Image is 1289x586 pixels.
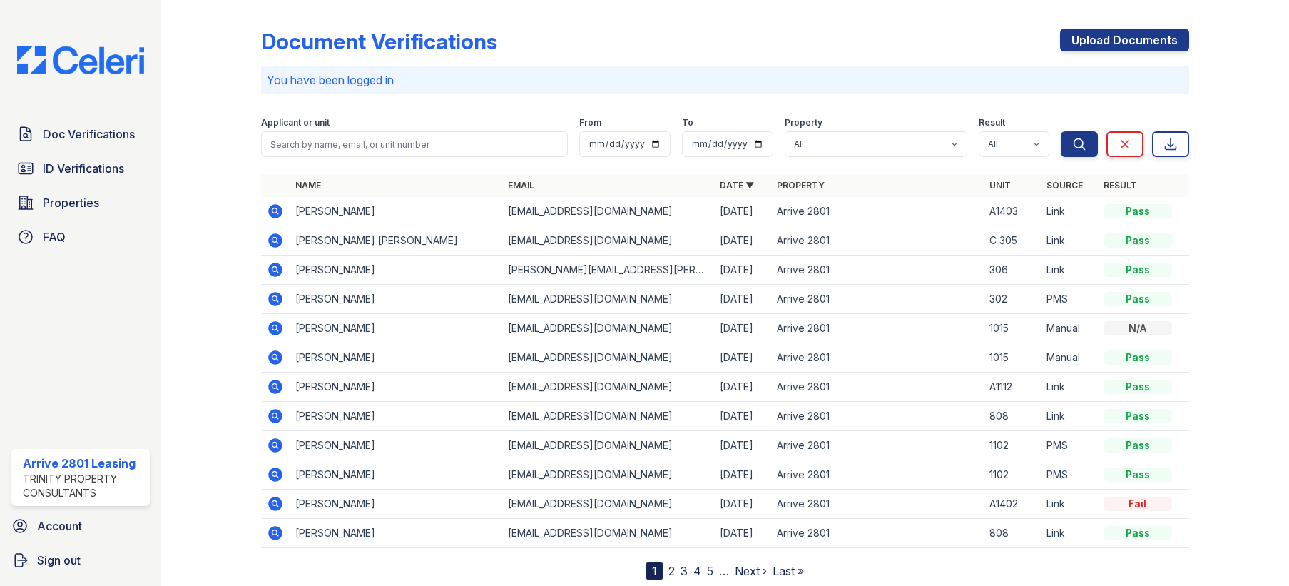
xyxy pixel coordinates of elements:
[6,512,156,540] a: Account
[1041,343,1098,373] td: Manual
[1041,431,1098,460] td: PMS
[11,223,150,251] a: FAQ
[502,343,714,373] td: [EMAIL_ADDRESS][DOMAIN_NAME]
[714,197,771,226] td: [DATE]
[502,314,714,343] td: [EMAIL_ADDRESS][DOMAIN_NAME]
[771,402,983,431] td: Arrive 2801
[1041,226,1098,256] td: Link
[502,373,714,402] td: [EMAIL_ADDRESS][DOMAIN_NAME]
[1041,519,1098,548] td: Link
[290,460,501,490] td: [PERSON_NAME]
[1104,233,1172,248] div: Pass
[1041,460,1098,490] td: PMS
[979,117,1005,128] label: Result
[1104,350,1172,365] div: Pass
[714,226,771,256] td: [DATE]
[771,285,983,314] td: Arrive 2801
[984,460,1041,490] td: 1102
[984,285,1041,314] td: 302
[502,519,714,548] td: [EMAIL_ADDRESS][DOMAIN_NAME]
[989,180,1011,191] a: Unit
[1060,29,1189,51] a: Upload Documents
[1104,321,1172,335] div: N/A
[579,117,601,128] label: From
[984,226,1041,256] td: C 305
[1104,204,1172,218] div: Pass
[1104,526,1172,540] div: Pass
[1041,285,1098,314] td: PMS
[714,460,771,490] td: [DATE]
[502,285,714,314] td: [EMAIL_ADDRESS][DOMAIN_NAME]
[1104,380,1172,394] div: Pass
[1104,497,1172,511] div: Fail
[37,552,81,569] span: Sign out
[6,546,156,575] button: Sign out
[502,226,714,256] td: [EMAIL_ADDRESS][DOMAIN_NAME]
[719,562,729,580] span: …
[290,285,501,314] td: [PERSON_NAME]
[714,519,771,548] td: [DATE]
[290,373,501,402] td: [PERSON_NAME]
[261,131,567,157] input: Search by name, email, or unit number
[290,256,501,285] td: [PERSON_NAME]
[714,402,771,431] td: [DATE]
[1104,468,1172,482] div: Pass
[290,519,501,548] td: [PERSON_NAME]
[43,194,99,211] span: Properties
[1104,180,1137,191] a: Result
[1041,256,1098,285] td: Link
[771,431,983,460] td: Arrive 2801
[777,180,825,191] a: Property
[1041,373,1098,402] td: Link
[771,343,983,373] td: Arrive 2801
[508,180,534,191] a: Email
[261,117,330,128] label: Applicant or unit
[502,431,714,460] td: [EMAIL_ADDRESS][DOMAIN_NAME]
[267,71,1183,89] p: You have been logged in
[290,343,501,373] td: [PERSON_NAME]
[714,314,771,343] td: [DATE]
[714,256,771,285] td: [DATE]
[290,490,501,519] td: [PERSON_NAME]
[23,472,144,500] div: Trinity Property Consultants
[771,197,983,226] td: Arrive 2801
[984,373,1041,402] td: A1112
[771,226,983,256] td: Arrive 2801
[1104,263,1172,277] div: Pass
[984,314,1041,343] td: 1015
[1046,180,1083,191] a: Source
[502,256,714,285] td: [PERSON_NAME][EMAIL_ADDRESS][PERSON_NAME][DOMAIN_NAME]
[771,256,983,285] td: Arrive 2801
[682,117,693,128] label: To
[735,564,767,578] a: Next ›
[771,460,983,490] td: Arrive 2801
[1104,438,1172,453] div: Pass
[773,564,804,578] a: Last »
[290,402,501,431] td: [PERSON_NAME]
[714,373,771,402] td: [DATE]
[1041,402,1098,431] td: Link
[984,402,1041,431] td: 808
[714,285,771,314] td: [DATE]
[714,490,771,519] td: [DATE]
[502,402,714,431] td: [EMAIL_ADDRESS][DOMAIN_NAME]
[290,314,501,343] td: [PERSON_NAME]
[984,490,1041,519] td: A1402
[984,343,1041,373] td: 1015
[502,197,714,226] td: [EMAIL_ADDRESS][DOMAIN_NAME]
[771,519,983,548] td: Arrive 2801
[295,180,321,191] a: Name
[43,228,66,246] span: FAQ
[693,564,701,578] a: 4
[707,564,713,578] a: 5
[1104,409,1172,423] div: Pass
[23,455,144,472] div: Arrive 2801 Leasing
[43,126,135,143] span: Doc Verifications
[290,431,501,460] td: [PERSON_NAME]
[984,519,1041,548] td: 808
[1041,197,1098,226] td: Link
[290,197,501,226] td: [PERSON_NAME]
[11,154,150,183] a: ID Verifications
[11,188,150,217] a: Properties
[502,460,714,490] td: [EMAIL_ADDRESS][DOMAIN_NAME]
